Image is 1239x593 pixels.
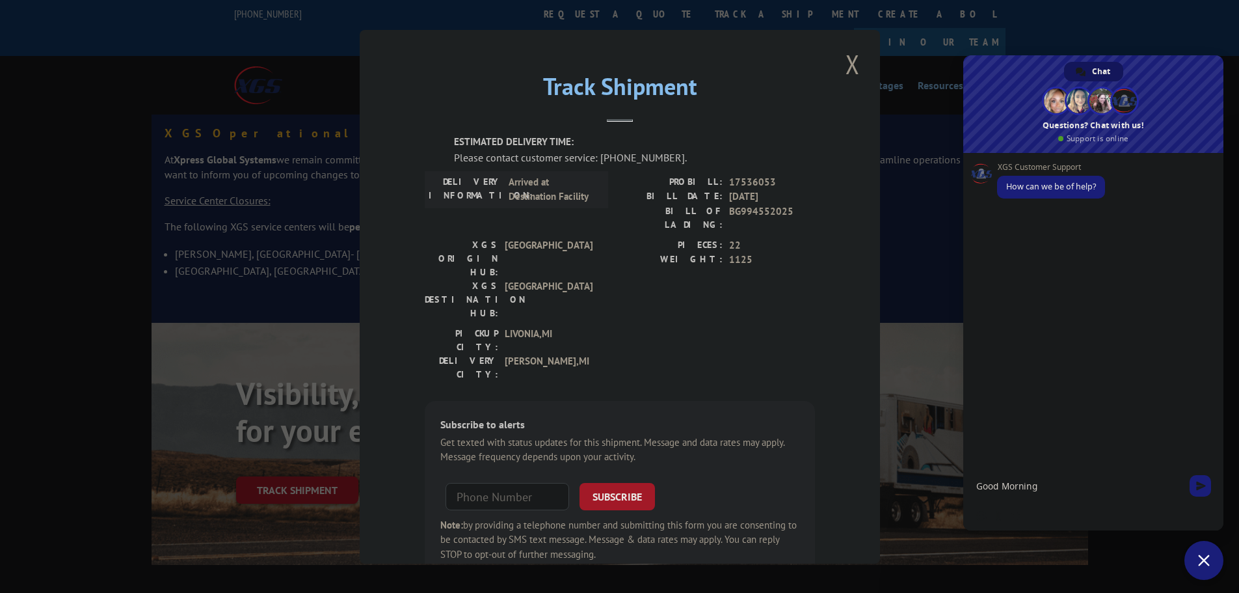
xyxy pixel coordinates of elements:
label: WEIGHT: [620,253,723,268]
label: DELIVERY INFORMATION: [429,174,502,204]
label: XGS ORIGIN HUB: [425,238,498,279]
label: BILL OF LADING: [620,204,723,231]
button: Close modal [842,46,864,82]
h2: Track Shipment [425,77,815,102]
span: Send a file [993,511,1004,521]
label: PROBILL: [620,174,723,189]
div: Get texted with status updates for this shipment. Message and data rates may apply. Message frequ... [440,435,799,464]
label: BILL DATE: [620,189,723,204]
button: SUBSCRIBE [580,482,655,510]
a: Close chat [1184,541,1223,580]
label: XGS DESTINATION HUB: [425,279,498,320]
input: Phone Number [446,482,569,510]
span: 1125 [729,253,815,268]
span: LIVONIA , MI [505,326,593,353]
textarea: Compose your message... [976,469,1184,502]
label: DELIVERY CITY: [425,353,498,381]
span: Arrived at Destination Facility [509,174,596,204]
div: Please contact customer service: [PHONE_NUMBER]. [454,149,815,165]
span: Audio message [1010,511,1020,521]
span: Insert an emoji [976,511,987,521]
span: 17536053 [729,174,815,189]
span: [GEOGRAPHIC_DATA] [505,279,593,320]
a: Chat [1064,62,1123,81]
span: 22 [729,238,815,253]
span: BG994552025 [729,204,815,231]
div: Subscribe to alerts [440,416,799,435]
span: Chat [1092,62,1110,81]
span: How can we be of help? [1006,181,1096,192]
label: ESTIMATED DELIVERY TIME: [454,135,815,150]
div: by providing a telephone number and submitting this form you are consenting to be contacted by SM... [440,517,799,562]
strong: Note: [440,518,463,531]
span: Send [1190,475,1211,497]
label: PICKUP CITY: [425,326,498,353]
label: PIECES: [620,238,723,253]
span: [PERSON_NAME] , MI [505,353,593,381]
span: XGS Customer Support [997,163,1105,172]
span: [DATE] [729,189,815,204]
span: [GEOGRAPHIC_DATA] [505,238,593,279]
